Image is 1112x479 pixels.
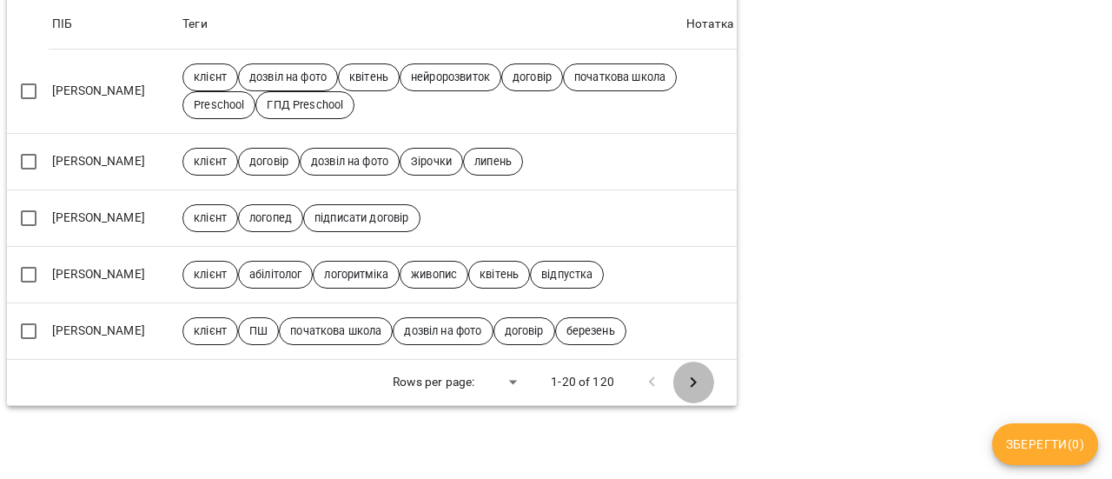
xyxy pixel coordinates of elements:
[400,154,462,170] span: Зірочки
[182,14,208,35] div: Sort
[239,210,302,226] span: логопед
[183,267,237,283] span: клієнт
[556,323,625,339] span: березень
[686,14,733,35] div: Нотатка
[672,362,714,403] button: Next Page
[239,154,299,170] span: договір
[49,190,179,247] td: [PERSON_NAME]
[49,50,179,134] td: [PERSON_NAME]
[469,267,529,283] span: квітень
[400,70,500,85] span: нейророзвиток
[464,154,522,170] span: липень
[183,70,237,85] span: клієнт
[183,154,237,170] span: клієнт
[564,70,676,85] span: початкова школа
[183,210,237,226] span: клієнт
[339,70,399,85] span: квітень
[494,323,554,339] span: договір
[301,154,399,170] span: дозвіл на фото
[280,323,392,339] span: початкова школа
[183,97,255,113] span: Preschool
[239,267,312,283] span: абілітолог
[686,14,733,35] div: Sort
[256,97,354,113] span: ГПД Preschool
[1006,434,1084,455] span: Зберегти ( 0 )
[314,267,399,283] span: логоритміка
[502,70,562,85] span: договір
[992,423,1098,465] button: Зберегти(0)
[304,210,420,226] span: підписати договір
[49,134,179,190] td: [PERSON_NAME]
[551,374,614,391] p: 1-20 of 120
[239,323,278,339] span: ПШ
[400,267,467,283] span: живопис
[481,369,523,395] div: ​
[531,267,603,283] span: відпустка
[52,14,175,35] span: ПІБ
[183,323,237,339] span: клієнт
[52,14,72,35] div: ПІБ
[182,14,679,35] span: Теги
[239,70,337,85] span: дозвіл на фото
[52,14,72,35] div: Sort
[49,247,179,303] td: [PERSON_NAME]
[394,323,492,339] span: дозвіл на фото
[49,303,179,360] td: [PERSON_NAME]
[182,14,208,35] div: Теги
[393,374,474,391] p: Rows per page:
